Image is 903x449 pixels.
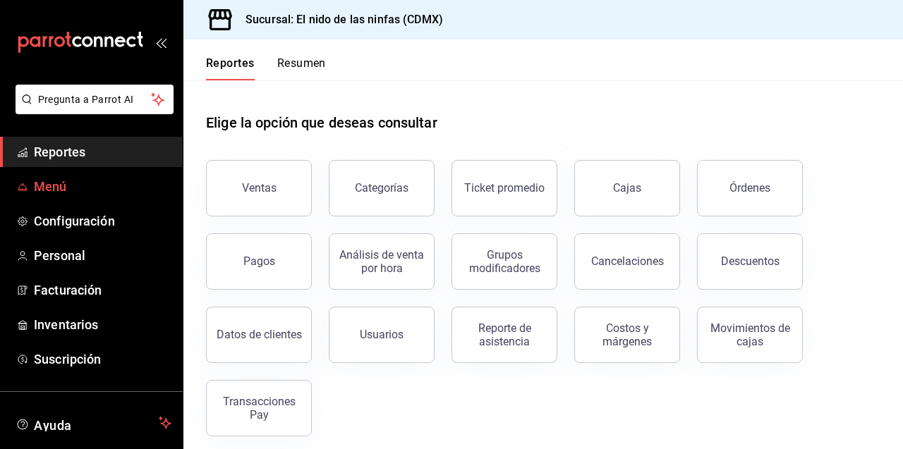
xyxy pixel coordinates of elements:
button: Reporte de asistencia [451,307,557,363]
div: Pagos [243,254,275,268]
div: Categorías [355,181,408,195]
div: Cancelaciones [591,254,664,268]
div: Descuentos [721,254,780,268]
button: Ticket promedio [451,160,557,216]
div: Reporte de asistencia [461,321,548,348]
h3: Sucursal: El nido de las ninfas (CDMX) [234,11,443,28]
button: Pagos [206,233,312,290]
button: Análisis de venta por hora [329,233,435,290]
a: Cajas [574,160,680,216]
button: Categorías [329,160,435,216]
div: navigation tabs [206,56,326,80]
div: Transacciones Pay [215,395,303,422]
span: Reportes [34,142,171,161]
button: open_drawer_menu [155,37,166,48]
a: Pregunta a Parrot AI [10,102,174,117]
span: Facturación [34,281,171,300]
div: Ticket promedio [464,181,545,195]
span: Ayuda [34,414,153,431]
div: Análisis de venta por hora [338,248,425,275]
div: Usuarios [360,328,404,341]
div: Ventas [242,181,277,195]
button: Movimientos de cajas [697,307,803,363]
span: Personal [34,246,171,265]
span: Pregunta a Parrot AI [38,92,152,107]
div: Órdenes [729,181,770,195]
button: Cancelaciones [574,233,680,290]
span: Configuración [34,211,171,230]
button: Descuentos [697,233,803,290]
h1: Elige la opción que deseas consultar [206,112,437,133]
button: Ventas [206,160,312,216]
div: Cajas [613,180,642,197]
button: Resumen [277,56,326,80]
button: Órdenes [697,160,803,216]
button: Reportes [206,56,255,80]
button: Datos de clientes [206,307,312,363]
button: Pregunta a Parrot AI [16,85,174,114]
button: Costos y márgenes [574,307,680,363]
span: Inventarios [34,315,171,334]
div: Grupos modificadores [461,248,548,275]
span: Suscripción [34,350,171,369]
div: Costos y márgenes [583,321,671,348]
button: Usuarios [329,307,435,363]
button: Grupos modificadores [451,233,557,290]
button: Transacciones Pay [206,380,312,436]
div: Movimientos de cajas [706,321,794,348]
div: Datos de clientes [217,328,302,341]
span: Menú [34,177,171,196]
